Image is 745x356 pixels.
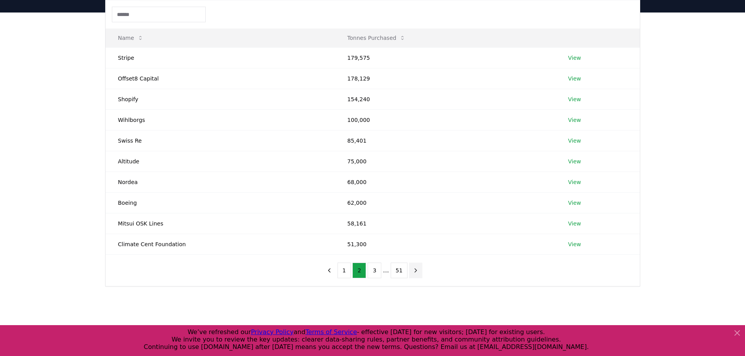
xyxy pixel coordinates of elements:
button: Tonnes Purchased [341,30,412,46]
a: View [568,137,581,145]
td: 85,401 [335,130,555,151]
a: View [568,220,581,227]
td: 51,300 [335,234,555,254]
a: View [568,199,581,207]
button: Name [112,30,150,46]
td: 75,000 [335,151,555,172]
td: Wihlborgs [106,109,335,130]
a: View [568,54,581,62]
td: Boeing [106,192,335,213]
a: View [568,240,581,248]
a: View [568,116,581,124]
button: next page [409,263,422,278]
li: ... [383,266,389,275]
td: Altitude [106,151,335,172]
td: Shopify [106,89,335,109]
td: 100,000 [335,109,555,130]
a: View [568,178,581,186]
td: Offset8 Capital [106,68,335,89]
button: previous page [323,263,336,278]
button: 51 [391,263,408,278]
td: 179,575 [335,47,555,68]
button: 1 [337,263,351,278]
button: 2 [352,263,366,278]
td: Stripe [106,47,335,68]
a: View [568,75,581,82]
td: 62,000 [335,192,555,213]
a: View [568,95,581,103]
td: 154,240 [335,89,555,109]
td: Swiss Re [106,130,335,151]
td: Nordea [106,172,335,192]
td: 68,000 [335,172,555,192]
td: Climate Cent Foundation [106,234,335,254]
button: 3 [368,263,381,278]
td: 58,161 [335,213,555,234]
a: View [568,157,581,165]
td: Mitsui OSK Lines [106,213,335,234]
td: 178,129 [335,68,555,89]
